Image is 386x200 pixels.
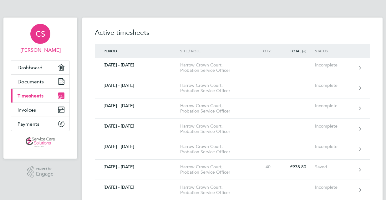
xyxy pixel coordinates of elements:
div: Harrow Crown Court, Probation Service Officer [180,164,252,175]
a: Dashboard [11,61,69,74]
a: Powered byEngage [27,166,54,178]
div: Site / Role [180,49,252,53]
div: [DATE] - [DATE] [95,144,180,149]
h2: Active timesheets [95,28,370,44]
a: Documents [11,75,69,88]
div: Incomplete [315,103,353,108]
a: Go to home page [11,137,70,147]
a: CS[PERSON_NAME] [11,24,70,54]
span: Documents [18,79,44,85]
a: Payments [11,117,69,131]
nav: Main navigation [3,18,77,159]
div: Harrow Crown Court, Probation Service Officer [180,185,252,195]
div: Incomplete [315,144,353,149]
a: [DATE] - [DATE]Harrow Crown Court, Probation Service OfficerIncomplete [95,139,370,160]
span: Timesheets [18,93,43,99]
div: Incomplete [315,62,353,68]
span: Payments [18,121,39,127]
div: £978.80 [279,164,315,170]
div: [DATE] - [DATE] [95,62,180,68]
a: [DATE] - [DATE]Harrow Crown Court, Probation Service OfficerIncomplete [95,119,370,139]
div: Harrow Crown Court, Probation Service Officer [180,83,252,93]
div: Qty [252,49,279,53]
div: [DATE] - [DATE] [95,83,180,88]
div: Harrow Crown Court, Probation Service Officer [180,62,252,73]
div: Incomplete [315,124,353,129]
a: [DATE] - [DATE]Harrow Crown Court, Probation Service OfficerIncomplete [95,78,370,98]
span: Powered by [36,166,53,171]
span: Invoices [18,107,36,113]
div: [DATE] - [DATE] [95,164,180,170]
img: servicecare-logo-retina.png [26,137,55,147]
span: Period [104,48,117,53]
div: Harrow Crown Court, Probation Service Officer [180,103,252,114]
div: [DATE] - [DATE] [95,124,180,129]
a: [DATE] - [DATE]Harrow Crown Court, Probation Service OfficerIncomplete [95,58,370,78]
span: CS [36,30,45,38]
div: Saved [315,164,353,170]
div: 40 [252,164,279,170]
span: Engage [36,171,53,177]
div: Incomplete [315,83,353,88]
div: Harrow Crown Court, Probation Service Officer [180,124,252,134]
a: [DATE] - [DATE]Harrow Crown Court, Probation Service OfficerIncomplete [95,98,370,119]
a: Invoices [11,103,69,117]
div: Incomplete [315,185,353,190]
a: Timesheets [11,89,69,103]
div: Total (£) [279,49,315,53]
div: [DATE] - [DATE] [95,185,180,190]
span: Christopher Senyah [11,46,70,54]
a: [DATE] - [DATE]Harrow Crown Court, Probation Service Officer40£978.80Saved [95,160,370,180]
div: [DATE] - [DATE] [95,103,180,108]
span: Dashboard [18,65,43,71]
div: Status [315,49,353,53]
div: Harrow Crown Court, Probation Service Officer [180,144,252,155]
